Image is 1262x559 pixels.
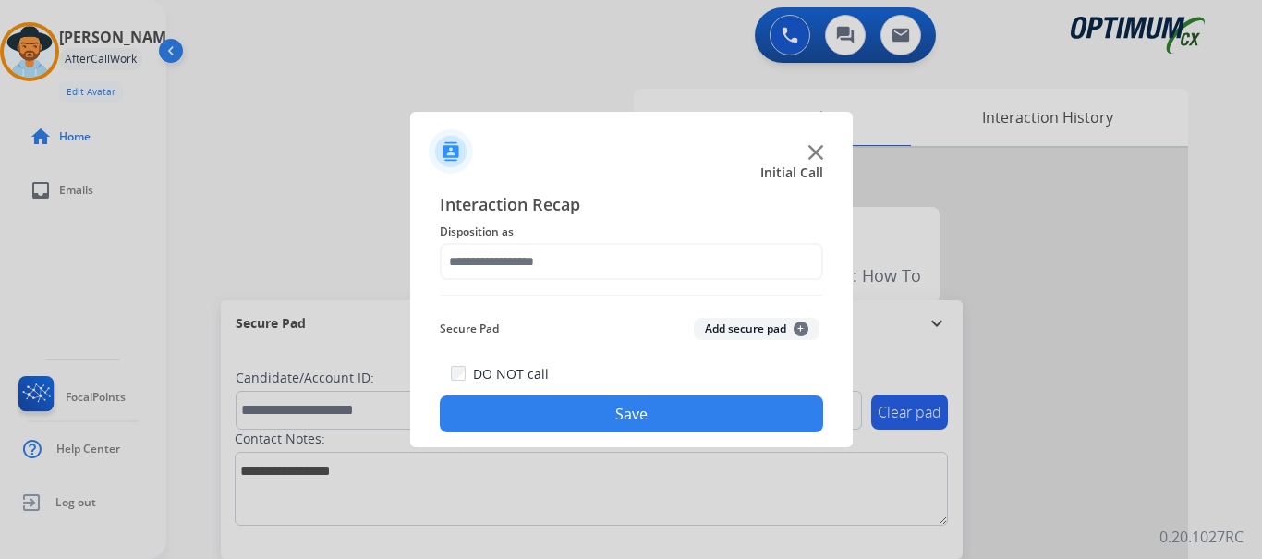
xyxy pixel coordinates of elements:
p: 0.20.1027RC [1159,526,1244,548]
span: Disposition as [440,221,823,243]
span: Interaction Recap [440,191,823,221]
span: Secure Pad [440,318,499,340]
span: Initial Call [760,164,823,182]
img: contactIcon [429,129,473,174]
img: contact-recap-line.svg [440,295,823,296]
button: Add secure pad+ [694,318,819,340]
label: DO NOT call [473,365,549,383]
button: Save [440,395,823,432]
span: + [794,322,808,336]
